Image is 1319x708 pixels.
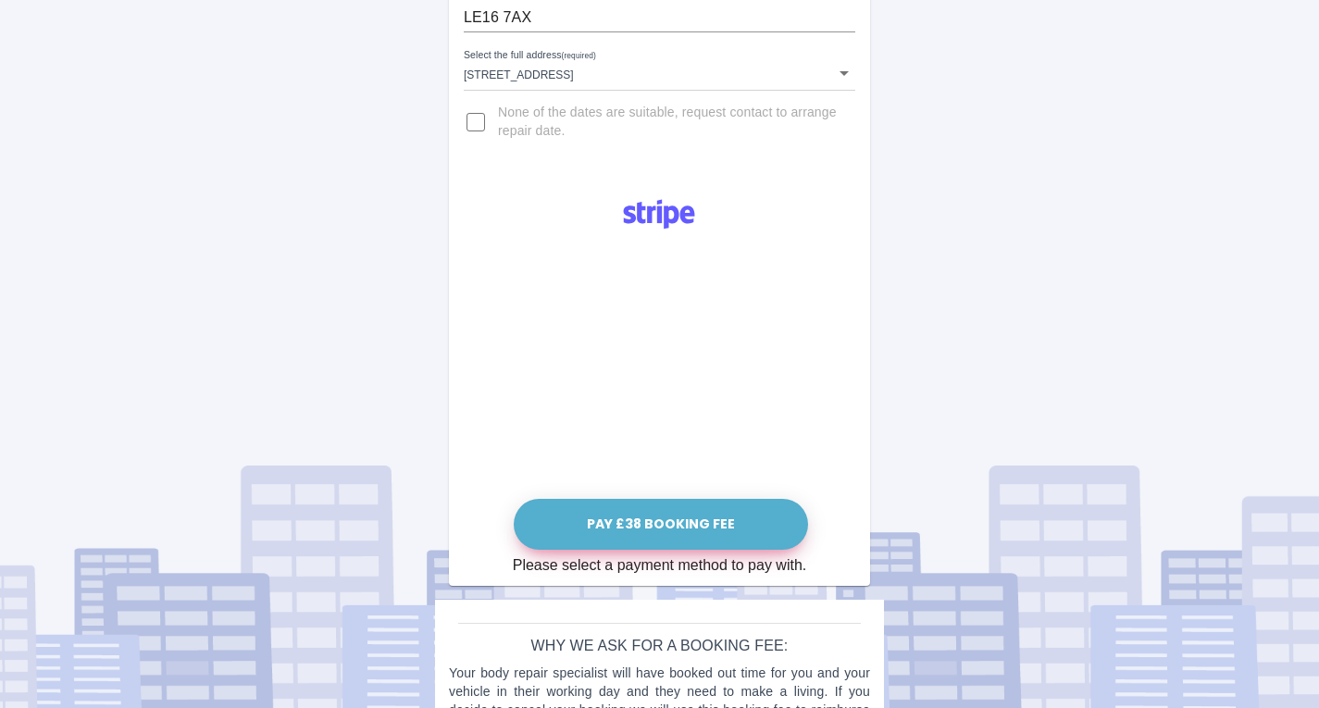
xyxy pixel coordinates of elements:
div: [STREET_ADDRESS] [464,56,855,90]
button: Pay £38 Booking Fee [514,499,808,550]
img: Logo [613,193,705,237]
iframe: Secure payment input frame [509,242,811,493]
div: Please select a payment method to pay with. [513,554,807,577]
small: (required) [562,52,596,60]
h6: Why we ask for a booking fee: [449,633,870,659]
label: Select the full address [464,48,596,63]
span: None of the dates are suitable, request contact to arrange repair date. [498,104,840,141]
